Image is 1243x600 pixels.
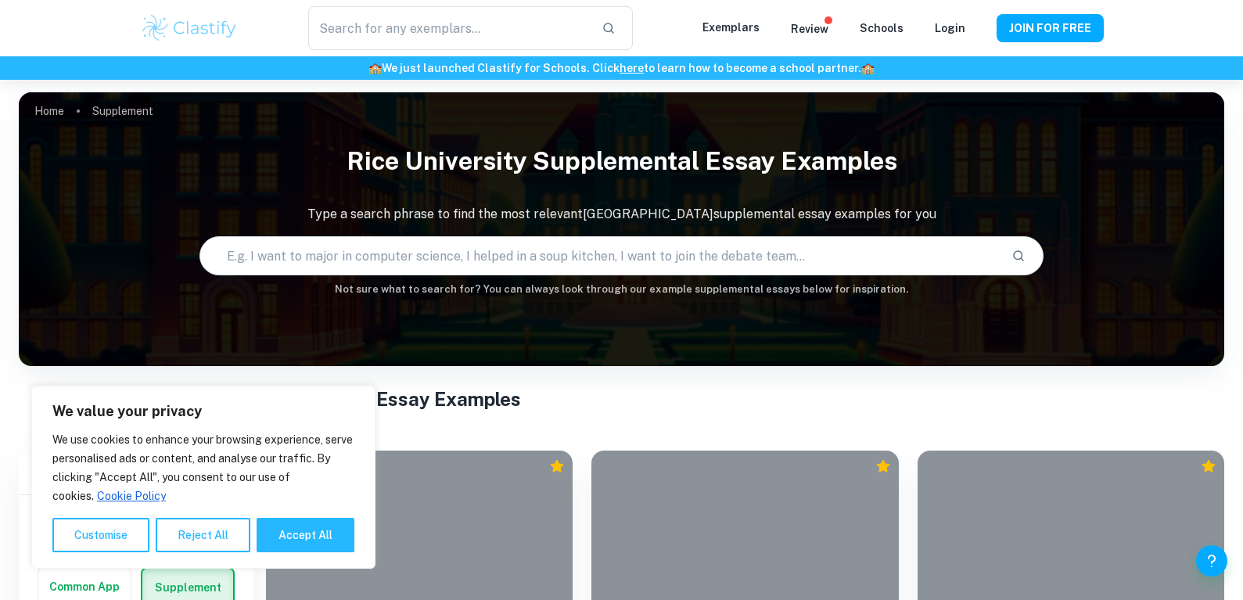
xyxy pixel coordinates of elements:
[1196,545,1227,577] button: Help and Feedback
[31,386,375,569] div: We value your privacy
[156,518,250,552] button: Reject All
[200,234,999,278] input: E.g. I want to major in computer science, I helped in a soup kitchen, I want to join the debate t...
[997,14,1104,42] button: JOIN FOR FREE
[861,62,875,74] span: 🏫
[96,489,167,503] a: Cookie Policy
[19,282,1224,297] h6: Not sure what to search for? You can always look through our example supplemental essays below fo...
[791,20,828,38] p: Review
[875,458,891,474] div: Premium
[52,518,149,552] button: Customise
[368,62,382,74] span: 🏫
[79,385,1164,413] h1: All Rice University Supplemental Essay Examples
[140,13,239,44] img: Clastify logo
[620,62,644,74] a: here
[1005,243,1032,269] button: Search
[19,205,1224,224] p: Type a search phrase to find the most relevant [GEOGRAPHIC_DATA] supplemental essay examples for you
[19,136,1224,186] h1: Rice University Supplemental Essay Examples
[549,458,565,474] div: Premium
[52,430,354,505] p: We use cookies to enhance your browsing experience, serve personalised ads or content, and analys...
[52,402,354,421] p: We value your privacy
[19,451,253,494] h6: Filter exemplars
[702,19,760,36] p: Exemplars
[308,6,588,50] input: Search for any exemplars...
[860,22,904,34] a: Schools
[257,518,354,552] button: Accept All
[34,100,64,122] a: Home
[1201,458,1216,474] div: Premium
[92,102,153,120] p: Supplement
[3,59,1240,77] h6: We just launched Clastify for Schools. Click to learn how to become a school partner.
[935,22,965,34] a: Login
